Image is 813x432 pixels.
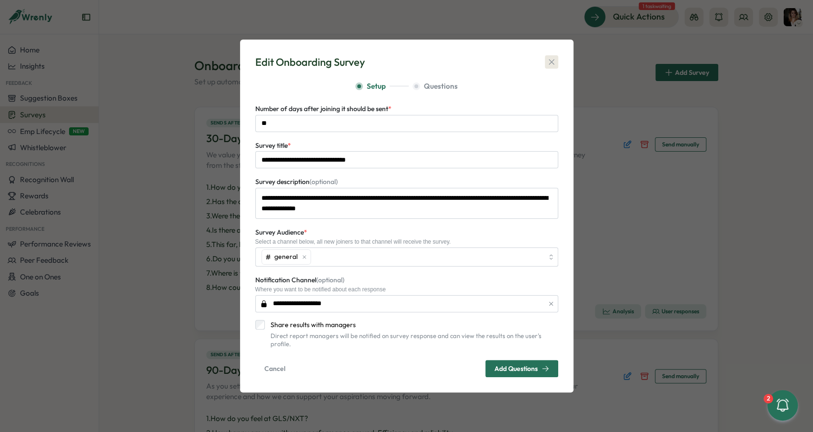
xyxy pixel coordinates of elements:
[316,276,344,284] span: (optional)
[255,141,291,151] label: Survey title
[255,286,558,293] div: Where you want to be notified about each response
[767,390,798,421] button: 2
[255,238,558,245] div: Select a channel below, all new joiners to that channel will receive the survey.
[255,360,294,377] button: Cancel
[255,177,338,186] span: Survey description
[271,332,542,348] span: Direct report managers will be notified on survey response and can view the results on the user's...
[310,177,338,186] span: (optional)
[255,276,344,284] span: Notification Channel
[494,365,538,372] span: Add Questions
[255,55,365,70] div: Edit Onboarding Survey
[763,394,773,403] div: 2
[485,360,558,377] button: Add Questions
[265,320,558,329] label: Share results with managers
[355,81,409,92] button: Setup
[264,360,285,377] span: Cancel
[274,252,298,262] span: general
[412,81,458,92] button: Questions
[255,227,307,238] label: Survey Audience
[255,104,391,114] label: Number of days after joining it should be sent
